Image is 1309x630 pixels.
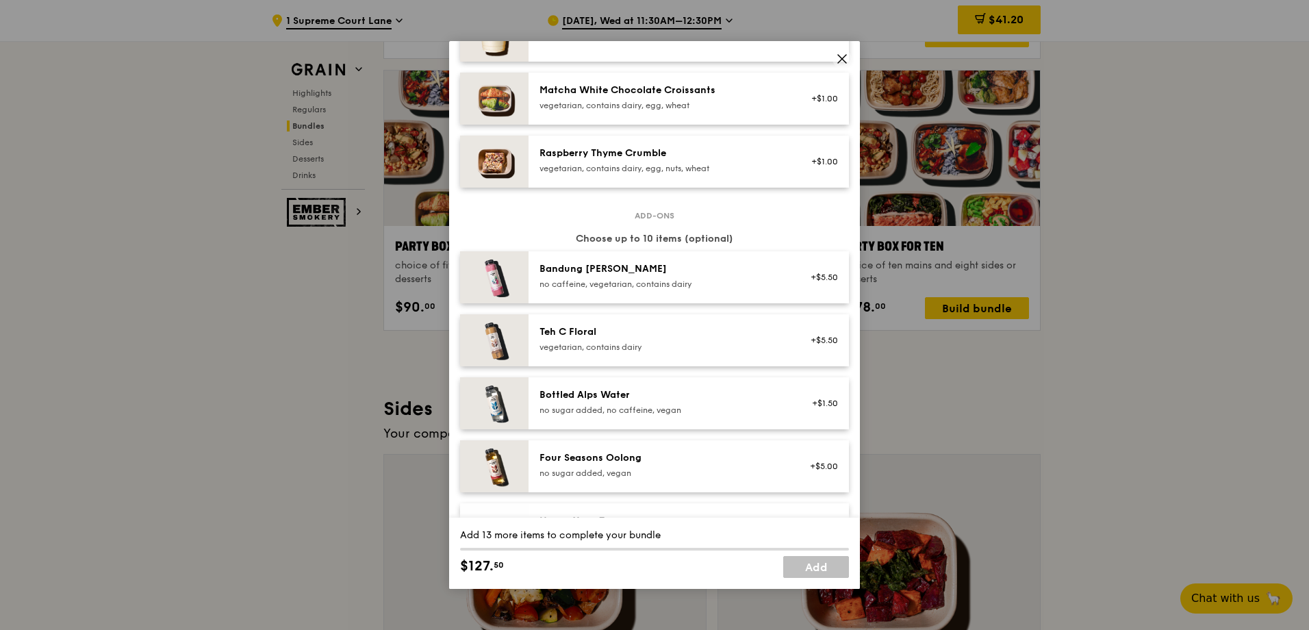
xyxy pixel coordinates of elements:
div: Bandung [PERSON_NAME] [539,262,785,276]
div: +$5.50 [802,272,838,283]
div: Teh C Floral [539,325,785,339]
div: Matcha White Chocolate Croissants [539,84,785,97]
div: Raspberry Thyme Crumble [539,147,785,160]
img: daily_normal_HORZ-bottled-alps-water.jpg [460,377,529,429]
span: Add-ons [629,210,680,221]
div: Four Seasons Oolong [539,451,785,465]
div: Choose up to 10 items (optional) [460,232,849,246]
div: no sugar added, vegan [539,468,785,479]
div: +$5.00 [802,461,838,472]
div: vegetarian, contains dairy, egg, wheat [539,100,785,111]
div: +$1.00 [802,156,838,167]
div: +$5.50 [802,335,838,346]
div: Bottled Alps Water [539,388,785,402]
span: $127. [460,556,494,577]
img: daily_normal_Raspberry_Thyme_Crumble__Horizontal_.jpg [460,136,529,188]
div: Honey Yuzu Tea [539,514,785,528]
img: daily_normal_Matcha_White_Chocolate_Croissants-HORZ.jpg [460,73,529,125]
span: 50 [494,559,504,570]
div: Add 13 more items to complete your bundle [460,529,849,542]
div: no caffeine, vegetarian, contains dairy [539,279,785,290]
img: daily_normal_HORZ-four-seasons-oolong.jpg [460,440,529,492]
img: daily_normal_HORZ-bandung-gao.jpg [460,251,529,303]
img: daily_normal_HORZ-teh-c-floral.jpg [460,314,529,366]
a: Add [783,556,849,578]
div: +$1.00 [802,93,838,104]
div: +$1.50 [802,398,838,409]
div: vegetarian, contains dairy, egg, nuts, wheat [539,163,785,174]
div: vegetarian, contains dairy [539,342,785,353]
div: no sugar added, no caffeine, vegan [539,405,785,416]
img: loading.jpg [460,503,529,555]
